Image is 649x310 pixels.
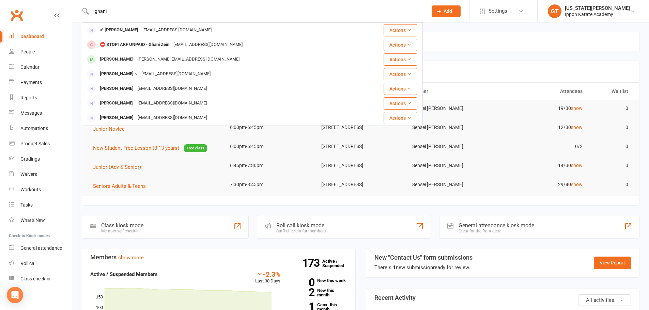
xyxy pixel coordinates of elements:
[384,68,417,80] button: Actions
[384,97,417,110] button: Actions
[406,177,497,193] td: Sensei [PERSON_NAME]
[571,163,583,168] a: show
[90,254,347,261] h3: Members
[20,110,42,116] div: Messages
[497,83,589,100] th: Attendees
[276,222,326,229] div: Roll call kiosk mode
[589,119,634,135] td: 0
[374,254,473,261] h3: New "Contact Us" form submissions
[9,241,72,256] a: General attendance kiosk mode
[302,258,322,268] strong: 173
[90,6,423,16] input: Search...
[255,270,280,278] div: -2.3%
[9,136,72,151] a: Product Sales
[9,197,72,213] a: Tasks
[9,105,72,121] a: Messages
[20,202,33,208] div: Tasks
[98,84,136,94] div: [PERSON_NAME]
[291,278,347,283] a: 0New this week
[489,3,507,19] span: Settings
[586,297,614,303] span: All activities
[90,271,158,277] strong: Active / Suspended Members
[497,177,589,193] td: 29/40
[20,80,42,85] div: Payments
[20,126,48,131] div: Automations
[571,105,583,111] a: show
[98,69,139,79] div: [PERSON_NAME] ~
[98,113,136,123] div: [PERSON_NAME]
[589,100,634,116] td: 0
[9,75,72,90] a: Payments
[20,217,45,223] div: What's New
[9,29,72,44] a: Dashboard
[136,98,209,108] div: [EMAIL_ADDRESS][DOMAIN_NAME]
[20,261,36,266] div: Roll call
[93,126,125,132] span: Junior Novice
[9,271,72,287] a: Class kiosk mode
[315,158,406,174] td: [STREET_ADDRESS]
[406,158,497,174] td: Sensei [PERSON_NAME]
[20,187,41,192] div: Workouts
[589,138,634,154] td: 0
[118,255,144,261] a: show more
[406,119,497,135] td: Sensei [PERSON_NAME]
[8,7,25,24] a: Clubworx
[98,98,136,108] div: [PERSON_NAME]
[136,54,242,64] div: [PERSON_NAME][EMAIL_ADDRESS][DOMAIN_NAME]
[459,222,534,229] div: General attendance kiosk mode
[140,25,214,35] div: [EMAIL_ADDRESS][DOMAIN_NAME]
[101,229,143,233] div: Member self check-in
[98,40,171,50] div: ⛔ STOP! AKF UNPAID - Ghani Zein
[20,34,44,39] div: Dashboard
[224,177,315,193] td: 7:30pm-8:45pm
[9,182,72,197] a: Workouts
[20,172,37,177] div: Waivers
[406,100,497,116] td: Sensei [PERSON_NAME]
[432,5,461,17] button: Add
[384,112,417,124] button: Actions
[571,125,583,130] a: show
[98,25,140,35] div: ✔ [PERSON_NAME]
[9,60,72,75] a: Calendar
[315,138,406,154] td: [STREET_ADDRESS]
[594,257,631,269] a: View Report
[93,144,207,152] button: New Student Free Lesson (8-13 years)Free class
[565,5,630,11] div: [US_STATE][PERSON_NAME]
[444,9,452,14] span: Add
[406,138,497,154] td: Sensei [PERSON_NAME]
[571,182,583,187] a: show
[322,254,352,273] a: 173Active / Suspended
[93,164,141,170] span: Junior (Adv & Senior)
[93,182,151,190] button: Seniors Adults & Teens
[20,95,37,100] div: Reports
[93,145,179,151] span: New Student Free Lesson (8-13 years)
[315,177,406,193] td: [STREET_ADDRESS]
[224,138,315,154] td: 6:00pm-6:45pm
[20,49,35,54] div: People
[136,113,209,123] div: [EMAIL_ADDRESS][DOMAIN_NAME]
[384,39,417,51] button: Actions
[497,100,589,116] td: 19/30
[98,54,136,64] div: [PERSON_NAME]
[291,288,347,297] a: 2New this month
[384,83,417,95] button: Actions
[20,245,62,251] div: General attendance
[9,167,72,182] a: Waivers
[20,156,40,162] div: Gradings
[9,256,72,271] a: Roll call
[9,121,72,136] a: Automations
[374,294,631,301] h3: Recent Activity
[589,158,634,174] td: 0
[497,158,589,174] td: 14/30
[101,222,143,229] div: Class kiosk mode
[255,270,280,285] div: Last 30 Days
[93,125,129,133] button: Junior Novice
[7,287,23,303] div: Open Intercom Messenger
[9,90,72,105] a: Reports
[9,44,72,60] a: People
[136,84,209,94] div: [EMAIL_ADDRESS][DOMAIN_NAME]
[497,138,589,154] td: 0/2
[374,263,473,272] div: There is new submission ready for review.
[384,24,417,36] button: Actions
[315,119,406,135] td: [STREET_ADDRESS]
